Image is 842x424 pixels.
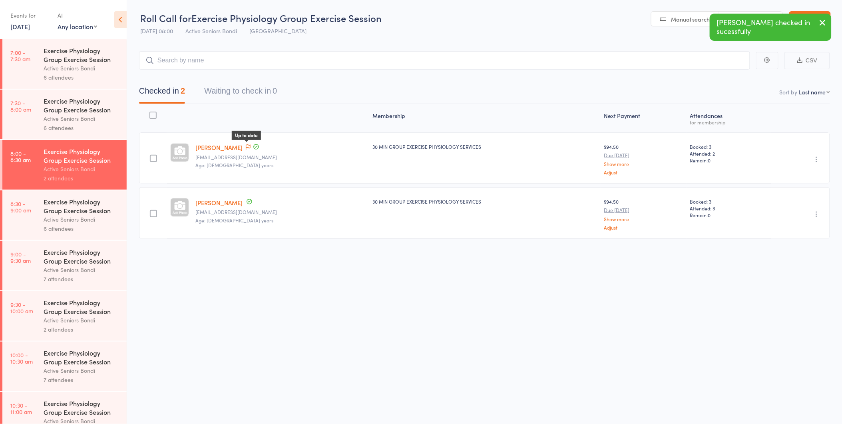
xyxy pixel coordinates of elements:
[604,207,684,213] small: Due [DATE]
[44,64,120,73] div: Active Seniors Bondi
[784,52,830,69] button: CSV
[139,82,185,104] button: Checked in2
[604,216,684,222] a: Show more
[44,274,120,284] div: 7 attendees
[601,108,687,129] div: Next Payment
[44,366,120,375] div: Active Seniors Bondi
[10,200,31,213] time: 8:30 - 9:00 am
[195,143,243,152] a: [PERSON_NAME]
[690,212,768,218] span: Remain:
[2,39,127,89] a: 7:00 -7:30 amExercise Physiology Group Exercise SessionActive Seniors Bondi6 attendees
[10,402,32,415] time: 10:30 - 11:00 am
[690,157,768,164] span: Remain:
[44,316,120,325] div: Active Seniors Bondi
[58,22,97,31] div: Any location
[44,174,120,183] div: 2 attendees
[195,162,273,168] span: Age: [DEMOGRAPHIC_DATA] years
[604,152,684,158] small: Due [DATE]
[2,342,127,391] a: 10:00 -10:30 amExercise Physiology Group Exercise SessionActive Seniors Bondi7 attendees
[690,198,768,205] span: Booked: 3
[44,114,120,123] div: Active Seniors Bondi
[204,82,277,104] button: Waiting to check in0
[44,215,120,224] div: Active Seniors Bondi
[2,241,127,290] a: 9:00 -9:30 amExercise Physiology Group Exercise SessionActive Seniors Bondi7 attendees
[195,154,366,160] small: tkoter@yahoo.com
[690,120,768,125] div: for membership
[10,49,30,62] time: 7:00 - 7:30 am
[2,140,127,190] a: 8:00 -8:30 amExercise Physiology Group Exercise SessionActive Seniors Bondi2 attendees
[140,27,173,35] span: [DATE] 08:00
[799,88,826,96] div: Last name
[372,143,597,150] div: 30 MIN GROUP EXERCISE PHYSIOLOGY SERVICES
[789,11,831,27] a: Exit roll call
[195,198,243,207] a: [PERSON_NAME]
[44,164,120,174] div: Active Seniors Bondi
[10,100,31,112] time: 7:30 - 8:00 am
[44,197,120,215] div: Exercise Physiology Group Exercise Session
[10,352,33,364] time: 10:00 - 10:30 am
[44,123,120,132] div: 6 attendees
[44,46,120,64] div: Exercise Physiology Group Exercise Session
[604,170,684,175] a: Adjust
[273,86,277,95] div: 0
[708,212,711,218] span: 0
[44,348,120,366] div: Exercise Physiology Group Exercise Session
[191,11,382,24] span: Exercise Physiology Group Exercise Session
[44,265,120,274] div: Active Seniors Bondi
[780,88,798,96] label: Sort by
[690,143,768,150] span: Booked: 3
[2,90,127,139] a: 7:30 -8:00 amExercise Physiology Group Exercise SessionActive Seniors Bondi6 attendees
[185,27,237,35] span: Active Seniors Bondi
[671,15,710,23] span: Manual search
[604,198,684,230] div: $94.50
[44,96,120,114] div: Exercise Physiology Group Exercise Session
[10,251,31,264] time: 9:00 - 9:30 am
[10,9,50,22] div: Events for
[232,131,261,140] div: Up to date
[140,11,191,24] span: Roll Call for
[44,325,120,334] div: 2 attendees
[44,298,120,316] div: Exercise Physiology Group Exercise Session
[369,108,601,129] div: Membership
[44,224,120,233] div: 6 attendees
[195,217,273,224] span: Age: [DEMOGRAPHIC_DATA] years
[690,205,768,212] span: Attended: 3
[195,209,366,215] small: Larryneumann30@gmail.com
[604,225,684,230] a: Adjust
[249,27,307,35] span: [GEOGRAPHIC_DATA]
[44,147,120,164] div: Exercise Physiology Group Exercise Session
[687,108,771,129] div: Atten­dances
[10,22,30,31] a: [DATE]
[44,399,120,416] div: Exercise Physiology Group Exercise Session
[139,51,750,70] input: Search by name
[44,73,120,82] div: 6 attendees
[604,143,684,175] div: $94.50
[2,291,127,341] a: 9:30 -10:00 amExercise Physiology Group Exercise SessionActive Seniors Bondi2 attendees
[710,14,832,41] div: [PERSON_NAME] checked in sucessfully
[604,161,684,166] a: Show more
[58,9,97,22] div: At
[10,150,31,163] time: 8:00 - 8:30 am
[44,375,120,384] div: 7 attendees
[2,190,127,240] a: 8:30 -9:00 amExercise Physiology Group Exercise SessionActive Seniors Bondi6 attendees
[708,157,711,164] span: 0
[10,301,33,314] time: 9:30 - 10:00 am
[372,198,597,205] div: 30 MIN GROUP EXERCISE PHYSIOLOGY SERVICES
[181,86,185,95] div: 2
[44,248,120,265] div: Exercise Physiology Group Exercise Session
[690,150,768,157] span: Attended: 2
